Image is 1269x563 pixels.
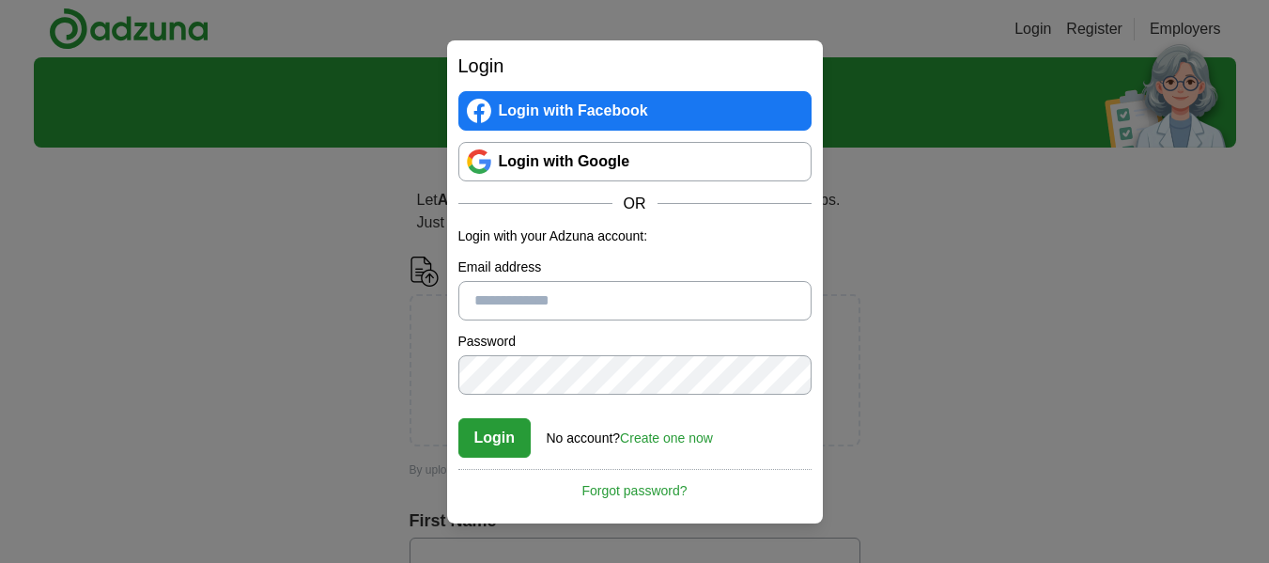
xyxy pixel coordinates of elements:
a: Login with Google [458,142,812,181]
a: Forgot password? [458,469,812,501]
button: Login [458,418,532,458]
span: OR [612,193,658,215]
h2: Login [458,52,812,80]
label: Email address [458,258,812,277]
div: No account? [547,417,713,448]
a: Create one now [620,430,713,446]
label: Password [458,332,812,352]
a: Login with Facebook [458,91,812,131]
p: Login with your Adzuna account: [458,227,812,246]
